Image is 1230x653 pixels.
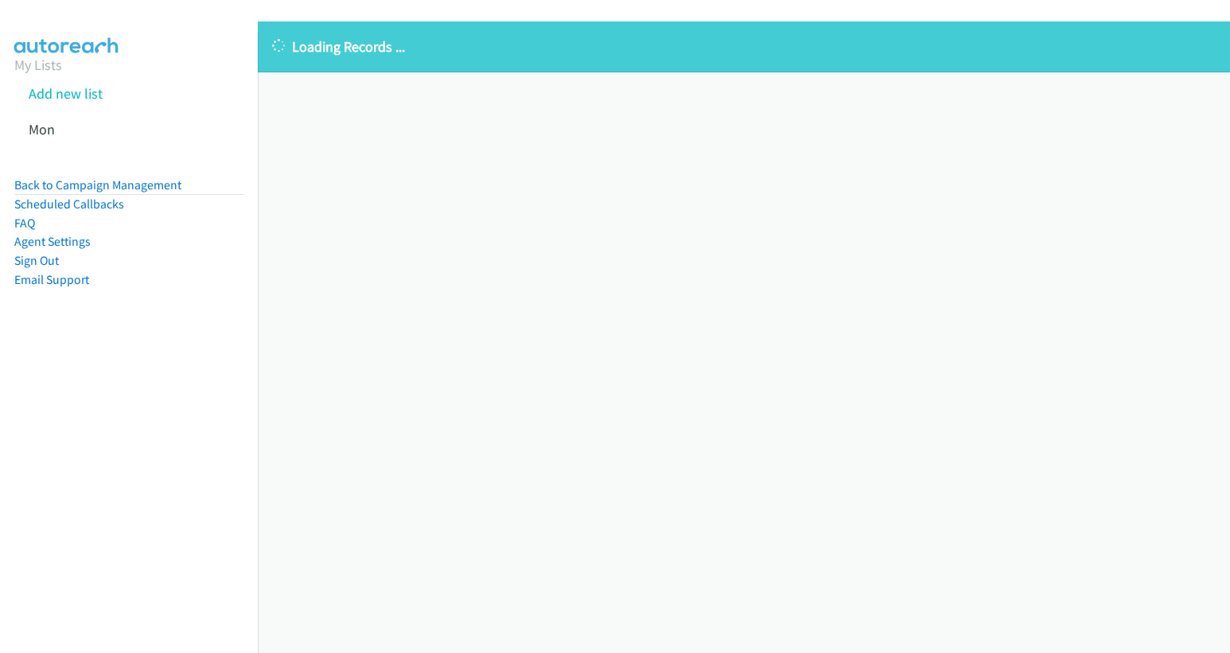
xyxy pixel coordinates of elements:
[14,216,35,231] a: FAQ
[272,36,1216,57] p: Loading Records ...
[29,84,103,103] a: Add new list
[14,253,59,268] a: Sign Out
[29,120,55,138] a: Mon
[14,177,181,192] a: Back to Campaign Management
[14,272,89,287] a: Email Support
[14,196,124,212] a: Scheduled Callbacks
[14,234,91,249] a: Agent Settings
[14,56,62,74] a: My Lists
